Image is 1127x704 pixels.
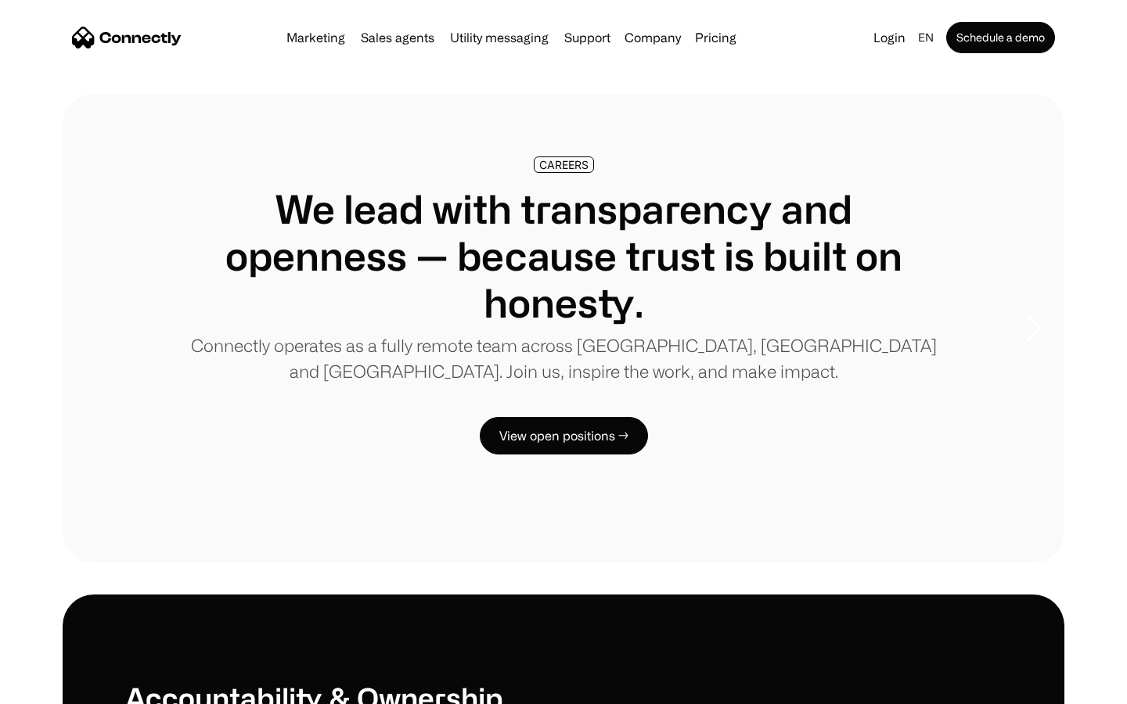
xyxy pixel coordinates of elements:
a: Marketing [280,31,351,44]
ul: Language list [31,677,94,699]
p: Connectly operates as a fully remote team across [GEOGRAPHIC_DATA], [GEOGRAPHIC_DATA] and [GEOGRA... [188,332,939,384]
a: Utility messaging [444,31,555,44]
div: 1 of 8 [63,94,1064,563]
a: Support [558,31,617,44]
a: Login [867,27,912,48]
a: home [72,26,182,49]
div: next slide [1002,250,1064,407]
div: en [912,27,943,48]
div: Company [620,27,686,48]
div: carousel [63,94,1064,563]
a: Schedule a demo [946,22,1055,53]
div: CAREERS [539,159,589,171]
aside: Language selected: English [16,675,94,699]
h1: We lead with transparency and openness — because trust is built on honesty. [188,185,939,326]
a: Pricing [689,31,743,44]
div: Company [625,27,681,48]
div: en [918,27,934,48]
a: View open positions → [480,417,648,454]
a: Sales agents [355,31,441,44]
